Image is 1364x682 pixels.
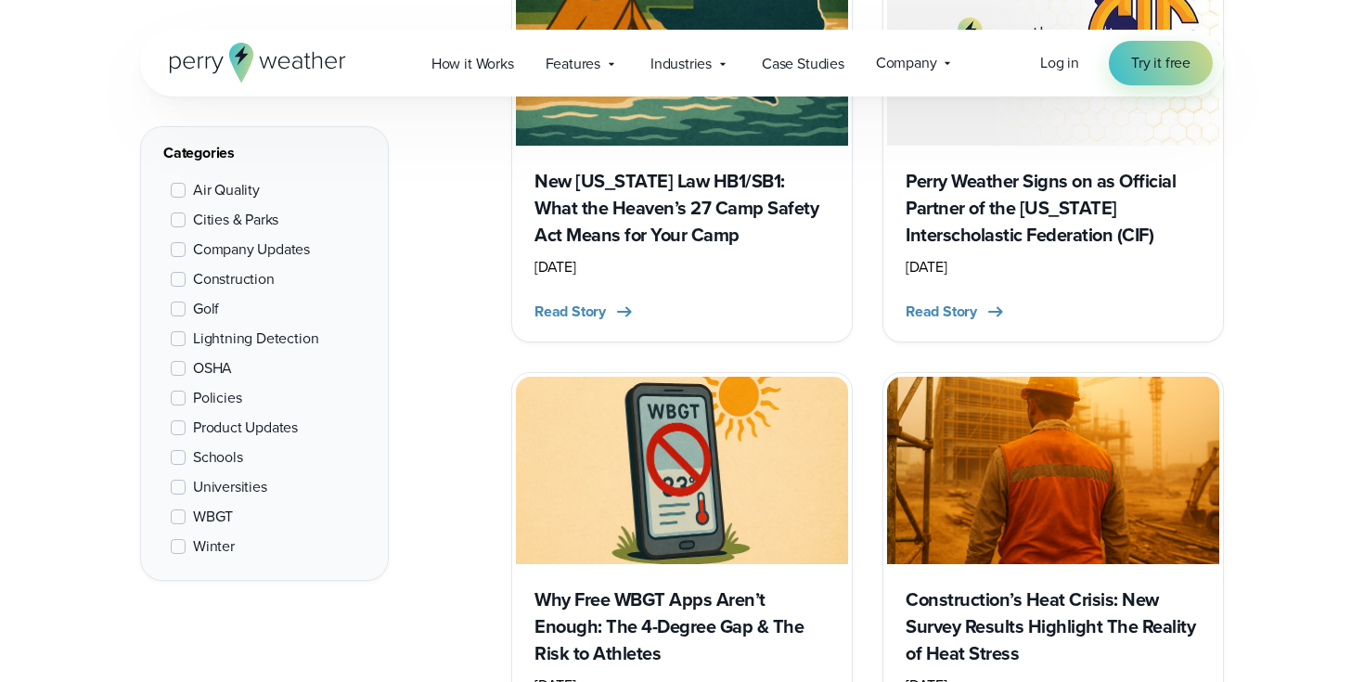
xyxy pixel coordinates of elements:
[534,301,636,323] button: Read Story
[746,45,860,83] a: Case Studies
[193,357,232,380] span: OSHA
[193,506,233,528] span: WBGT
[906,256,1201,278] div: [DATE]
[431,53,514,75] span: How it Works
[1131,52,1190,74] span: Try it free
[534,168,830,249] h3: New [US_STATE] Law HB1/SB1: What the Heaven’s 27 Camp Safety Act Means for Your Camp
[193,417,298,439] span: Product Updates
[546,53,600,75] span: Features
[193,268,275,290] span: Construction
[534,586,830,667] h3: Why Free WBGT Apps Aren’t Enough: The 4-Degree Gap & The Risk to Athletes
[416,45,530,83] a: How it Works
[163,142,366,164] div: Categories
[193,179,260,201] span: Air Quality
[650,53,712,75] span: Industries
[193,298,219,320] span: Golf
[1040,52,1079,74] a: Log in
[906,301,1007,323] button: Read Story
[762,53,844,75] span: Case Studies
[906,301,977,323] span: Read Story
[193,476,267,498] span: Universities
[1109,41,1213,85] a: Try it free
[876,52,937,74] span: Company
[193,535,235,558] span: Winter
[193,387,241,409] span: Policies
[906,586,1201,667] h3: Construction’s Heat Crisis: New Survey Results Highlight The Reality of Heat Stress
[193,209,278,231] span: Cities & Parks
[906,168,1201,249] h3: Perry Weather Signs on as Official Partner of the [US_STATE] Interscholastic Federation (CIF)
[1040,52,1079,73] span: Log in
[193,238,310,261] span: Company Updates
[887,377,1219,563] img: Construction heat stress
[193,446,243,469] span: Schools
[193,328,318,350] span: Lightning Detection
[534,301,606,323] span: Read Story
[516,377,848,563] img: Free wbgt app zelus
[534,256,830,278] div: [DATE]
